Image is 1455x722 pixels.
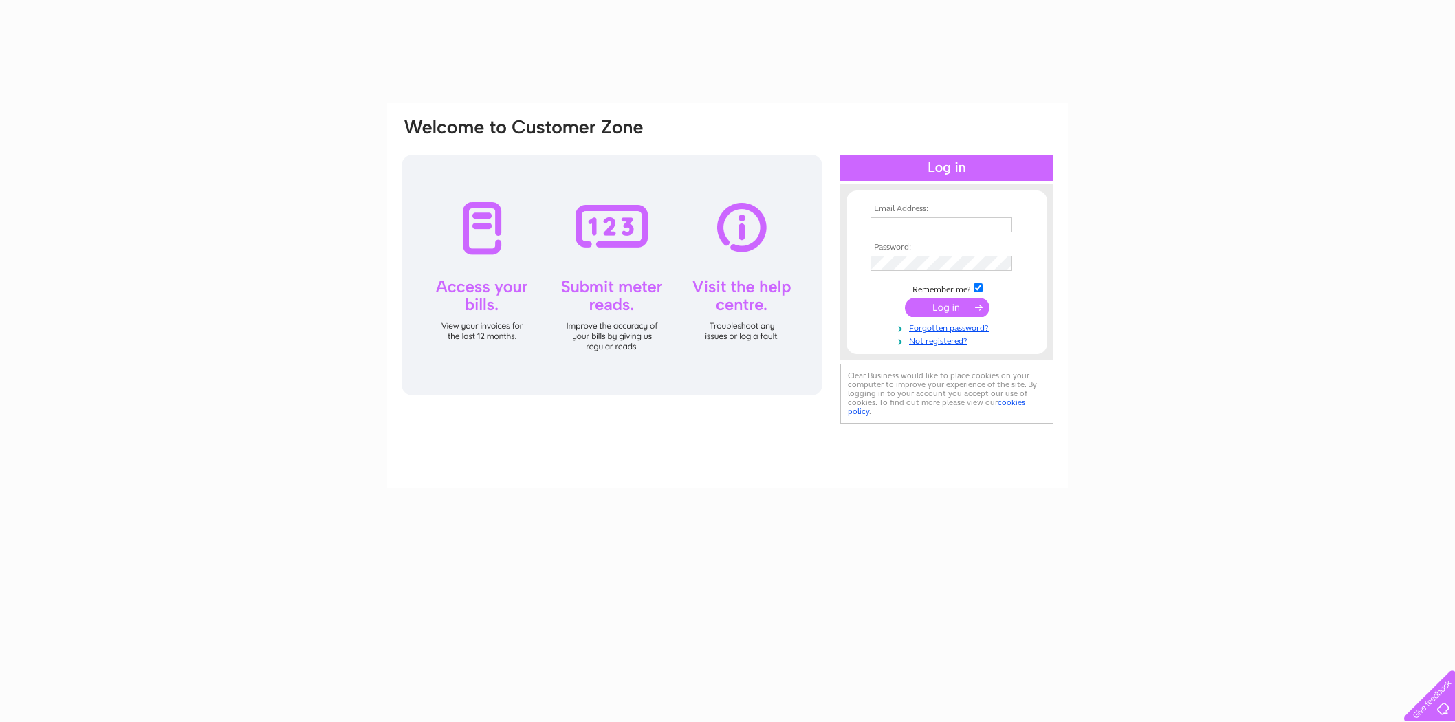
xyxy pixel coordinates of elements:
[905,298,989,317] input: Submit
[871,333,1027,347] a: Not registered?
[871,320,1027,333] a: Forgotten password?
[840,364,1053,424] div: Clear Business would like to place cookies on your computer to improve your experience of the sit...
[867,281,1027,295] td: Remember me?
[867,204,1027,214] th: Email Address:
[867,243,1027,252] th: Password:
[848,397,1025,416] a: cookies policy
